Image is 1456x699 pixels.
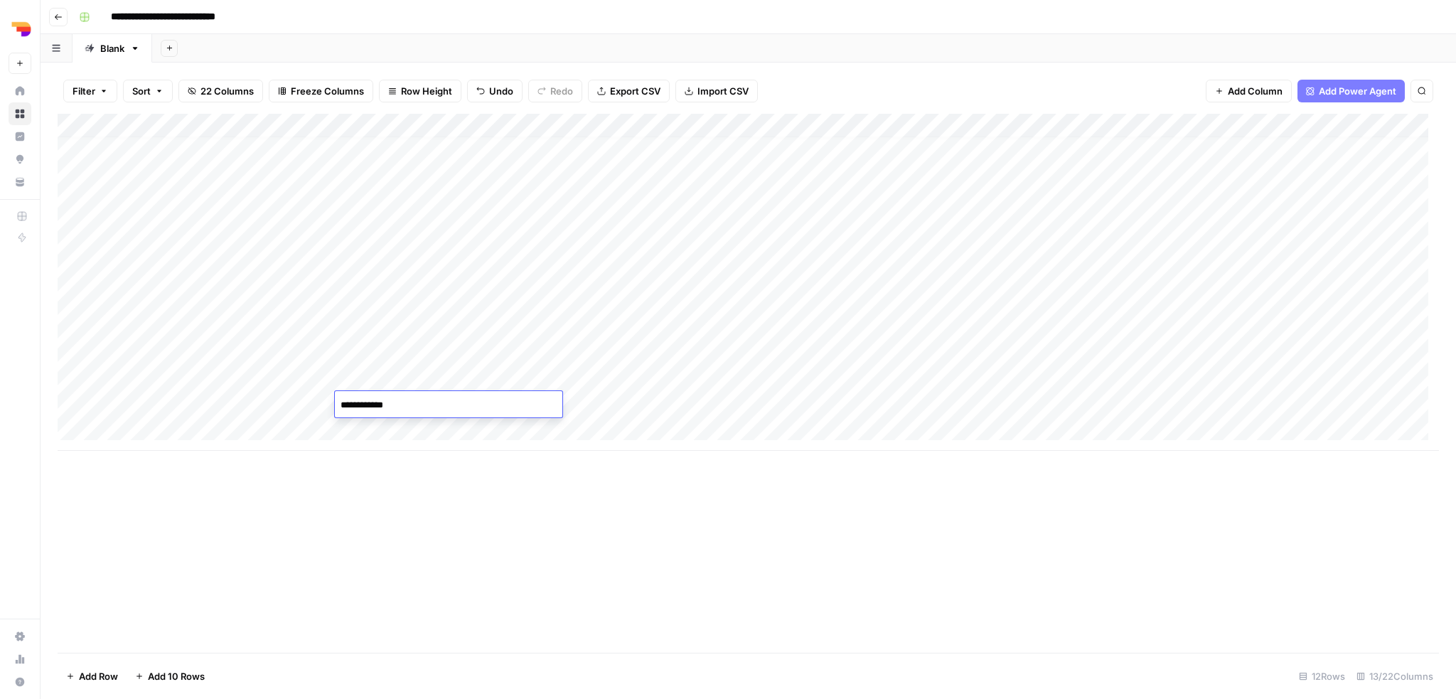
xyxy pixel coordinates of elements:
button: Freeze Columns [269,80,373,102]
span: Sort [132,84,151,98]
a: Your Data [9,171,31,193]
button: Help + Support [9,671,31,693]
span: Redo [550,84,573,98]
a: Usage [9,648,31,671]
img: Depends Logo [9,16,34,42]
span: Export CSV [610,84,660,98]
button: Add Column [1206,80,1292,102]
button: Filter [63,80,117,102]
span: Filter [73,84,95,98]
span: Add 10 Rows [148,669,205,683]
div: 12 Rows [1293,665,1351,688]
a: Browse [9,102,31,125]
button: Add Power Agent [1297,80,1405,102]
button: Redo [528,80,582,102]
a: Insights [9,125,31,148]
span: Add Row [79,669,118,683]
span: Add Column [1228,84,1283,98]
button: Add Row [58,665,127,688]
a: Blank [73,34,152,63]
a: Home [9,80,31,102]
div: Blank [100,41,124,55]
a: Opportunities [9,148,31,171]
a: Settings [9,625,31,648]
button: Import CSV [675,80,758,102]
span: Row Height [401,84,452,98]
button: Row Height [379,80,461,102]
button: 22 Columns [178,80,263,102]
button: Export CSV [588,80,670,102]
button: Add 10 Rows [127,665,213,688]
span: 22 Columns [200,84,254,98]
span: Freeze Columns [291,84,364,98]
span: Import CSV [697,84,749,98]
span: Add Power Agent [1319,84,1396,98]
button: Undo [467,80,523,102]
button: Sort [123,80,173,102]
div: 13/22 Columns [1351,665,1439,688]
button: Workspace: Depends [9,11,31,47]
span: Undo [489,84,513,98]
